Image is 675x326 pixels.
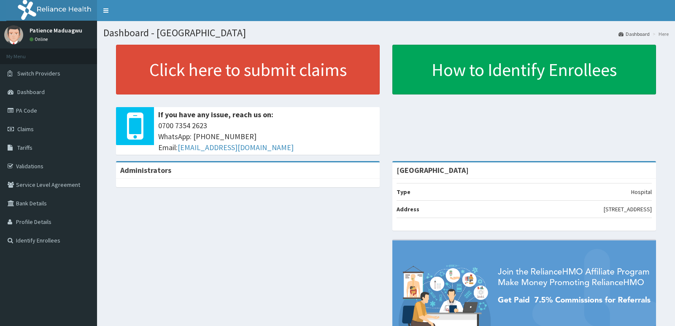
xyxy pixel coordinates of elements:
p: Patience Maduagwu [30,27,82,33]
span: Claims [17,125,34,133]
b: Address [397,205,419,213]
p: [STREET_ADDRESS] [604,205,652,213]
h1: Dashboard - [GEOGRAPHIC_DATA] [103,27,669,38]
img: User Image [4,25,23,44]
span: Dashboard [17,88,45,96]
p: Hospital [631,188,652,196]
strong: [GEOGRAPHIC_DATA] [397,165,469,175]
a: Click here to submit claims [116,45,380,94]
li: Here [651,30,669,38]
span: Switch Providers [17,70,60,77]
a: [EMAIL_ADDRESS][DOMAIN_NAME] [178,143,294,152]
a: How to Identify Enrollees [392,45,656,94]
span: Tariffs [17,144,32,151]
b: Type [397,188,410,196]
b: If you have any issue, reach us on: [158,110,273,119]
a: Online [30,36,50,42]
b: Administrators [120,165,171,175]
span: 0700 7354 2623 WhatsApp: [PHONE_NUMBER] Email: [158,120,375,153]
a: Dashboard [618,30,650,38]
